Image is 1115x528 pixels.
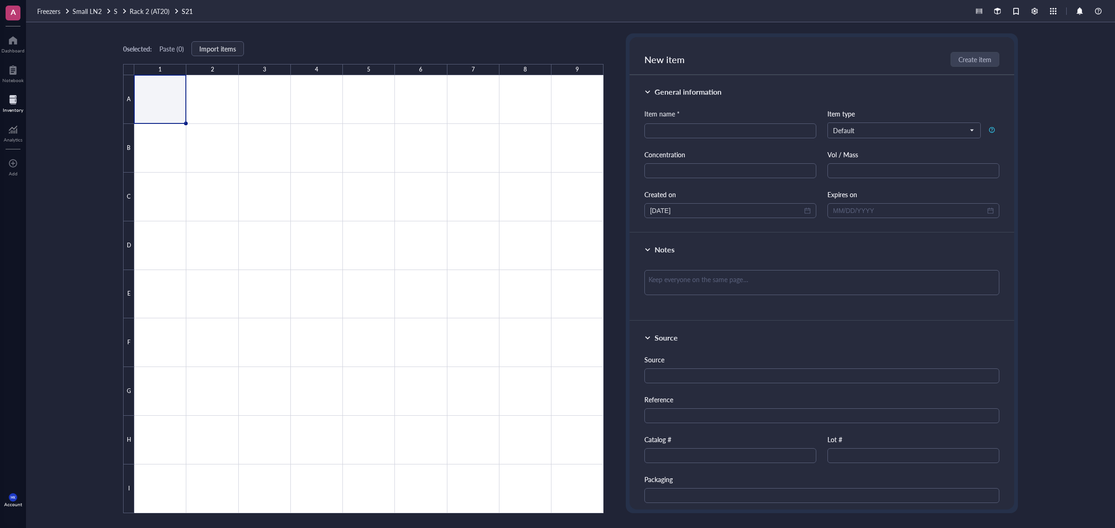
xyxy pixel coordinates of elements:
[9,171,18,176] div: Add
[123,416,134,464] div: H
[263,64,266,76] div: 3
[419,64,422,76] div: 6
[2,63,24,83] a: Notebook
[123,270,134,319] div: E
[123,124,134,173] div: B
[827,109,999,119] div: Item type
[114,6,180,16] a: SRack 2 (AT20)
[367,64,370,76] div: 5
[650,206,802,216] input: MM/DD/YYYY
[576,64,579,76] div: 9
[644,109,680,119] div: Item name
[4,122,22,142] a: Analytics
[655,332,678,343] div: Source
[123,367,134,416] div: G
[827,189,999,200] div: Expires on
[114,6,118,16] span: S
[644,434,816,444] div: Catalog #
[644,354,999,365] div: Source
[130,6,170,16] span: Rack 2 (AT20)
[3,107,23,113] div: Inventory
[72,6,102,16] span: Small LN2
[4,137,22,142] div: Analytics
[123,318,134,367] div: F
[191,41,244,56] button: Import items
[123,221,134,270] div: D
[37,6,60,16] span: Freezers
[4,502,22,507] div: Account
[1,33,25,53] a: Dashboard
[827,434,999,444] div: Lot #
[11,496,15,499] span: MK
[644,53,685,66] span: New item
[472,64,475,76] div: 7
[11,6,16,18] span: A
[2,77,24,83] div: Notebook
[159,41,184,56] button: Paste (0)
[524,64,527,76] div: 8
[827,149,999,160] div: Vol / Mass
[315,64,318,76] div: 4
[644,149,816,160] div: Concentration
[644,189,816,200] div: Created on
[951,52,999,67] button: Create item
[123,75,134,124] div: A
[72,6,112,16] a: Small LN2
[655,86,721,97] div: General information
[211,64,214,76] div: 2
[123,44,152,54] div: 0 selected:
[182,6,195,16] a: S21
[123,173,134,221] div: C
[1,48,25,53] div: Dashboard
[37,6,71,16] a: Freezers
[644,474,999,484] div: Packaging
[199,45,236,52] span: Import items
[158,64,162,76] div: 1
[833,206,985,216] input: MM/DD/YYYY
[833,126,973,135] span: Default
[655,244,675,255] div: Notes
[3,92,23,113] a: Inventory
[644,394,999,405] div: Reference
[123,464,134,513] div: I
